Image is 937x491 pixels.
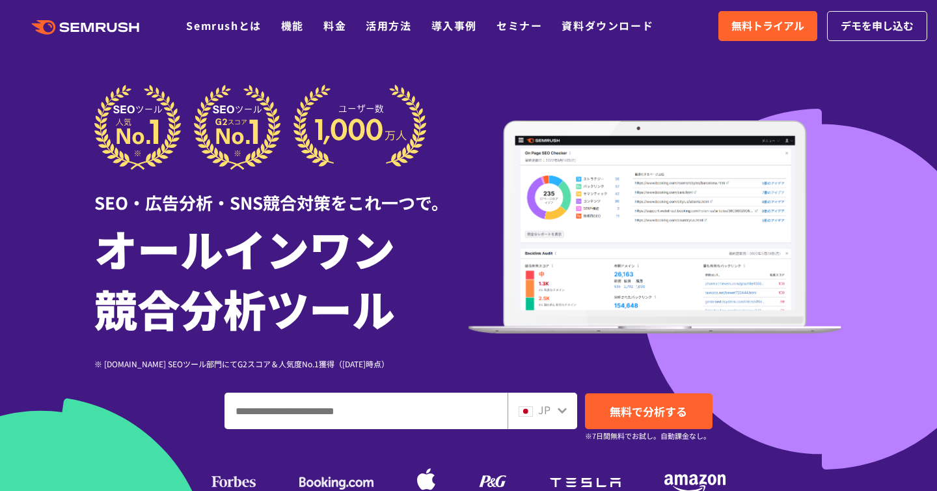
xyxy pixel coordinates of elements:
span: 無料で分析する [610,403,687,419]
a: セミナー [496,18,542,33]
input: ドメイン、キーワードまたはURLを入力してください [225,393,507,428]
a: 導入事例 [431,18,477,33]
small: ※7日間無料でお試し。自動課金なし。 [585,430,711,442]
span: デモを申し込む [841,18,914,35]
a: デモを申し込む [827,11,927,41]
a: 料金 [323,18,346,33]
div: ※ [DOMAIN_NAME] SEOツール部門にてG2スコア＆人気度No.1獲得（[DATE]時点） [94,358,468,370]
a: 無料で分析する [585,393,713,429]
div: SEO・広告分析・SNS競合対策をこれ一つで。 [94,170,468,215]
a: Semrushとは [186,18,261,33]
span: JP [538,402,550,417]
h1: オールインワン 競合分析ツール [94,218,468,338]
span: 無料トライアル [731,18,804,35]
a: 活用方法 [366,18,411,33]
a: 機能 [281,18,304,33]
a: 無料トライアル [718,11,817,41]
a: 資料ダウンロード [562,18,653,33]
